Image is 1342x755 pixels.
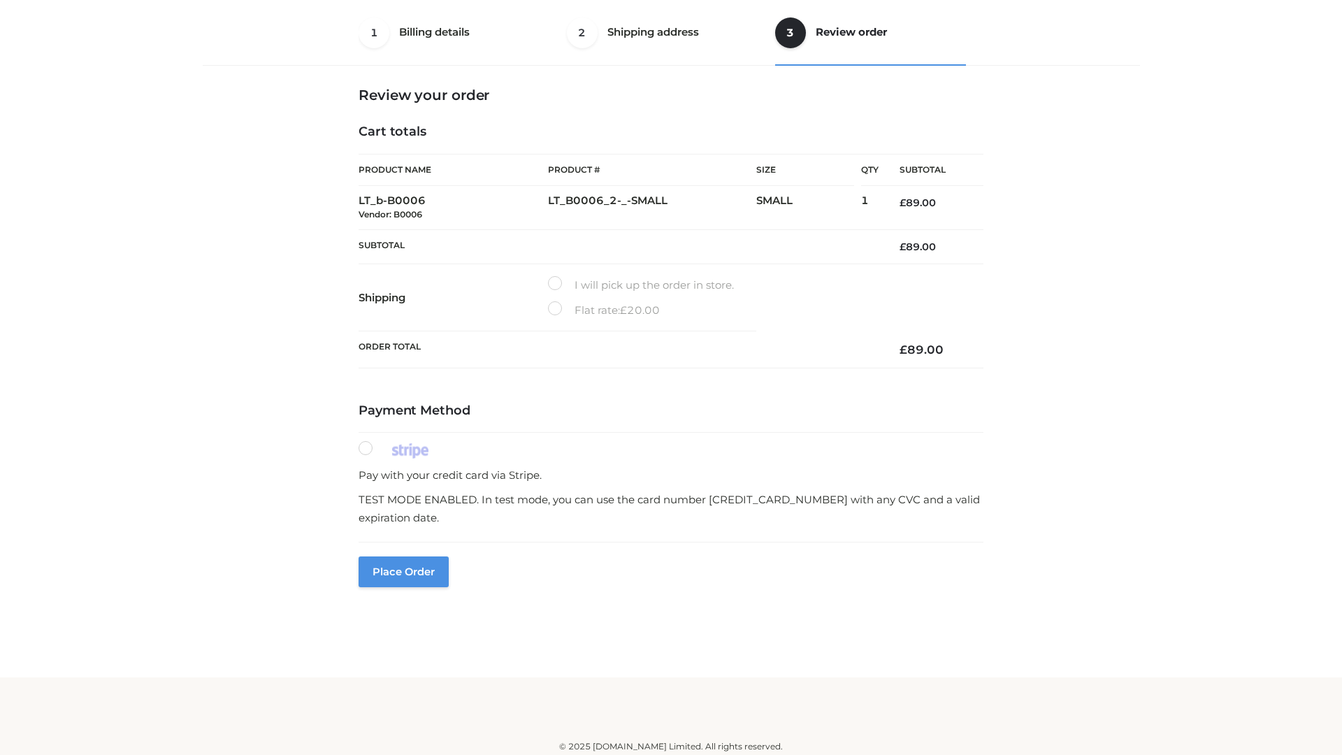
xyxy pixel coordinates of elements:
label: I will pick up the order in store. [548,276,734,294]
th: Product # [548,154,756,186]
bdi: 20.00 [620,303,660,317]
span: £ [900,343,907,357]
th: Product Name [359,154,548,186]
label: Flat rate: [548,301,660,319]
div: © 2025 [DOMAIN_NAME] Limited. All rights reserved. [208,740,1134,754]
th: Order Total [359,331,879,368]
td: SMALL [756,186,861,230]
th: Size [756,154,854,186]
th: Shipping [359,264,548,331]
span: £ [900,240,906,253]
td: LT_b-B0006 [359,186,548,230]
bdi: 89.00 [900,343,944,357]
td: 1 [861,186,879,230]
h4: Cart totals [359,124,983,140]
th: Subtotal [879,154,983,186]
td: LT_B0006_2-_-SMALL [548,186,756,230]
th: Qty [861,154,879,186]
span: £ [900,196,906,209]
th: Subtotal [359,229,879,264]
h3: Review your order [359,87,983,103]
bdi: 89.00 [900,240,936,253]
p: TEST MODE ENABLED. In test mode, you can use the card number [CREDIT_CARD_NUMBER] with any CVC an... [359,491,983,526]
p: Pay with your credit card via Stripe. [359,466,983,484]
button: Place order [359,556,449,587]
bdi: 89.00 [900,196,936,209]
small: Vendor: B0006 [359,209,422,220]
h4: Payment Method [359,403,983,419]
span: £ [620,303,627,317]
